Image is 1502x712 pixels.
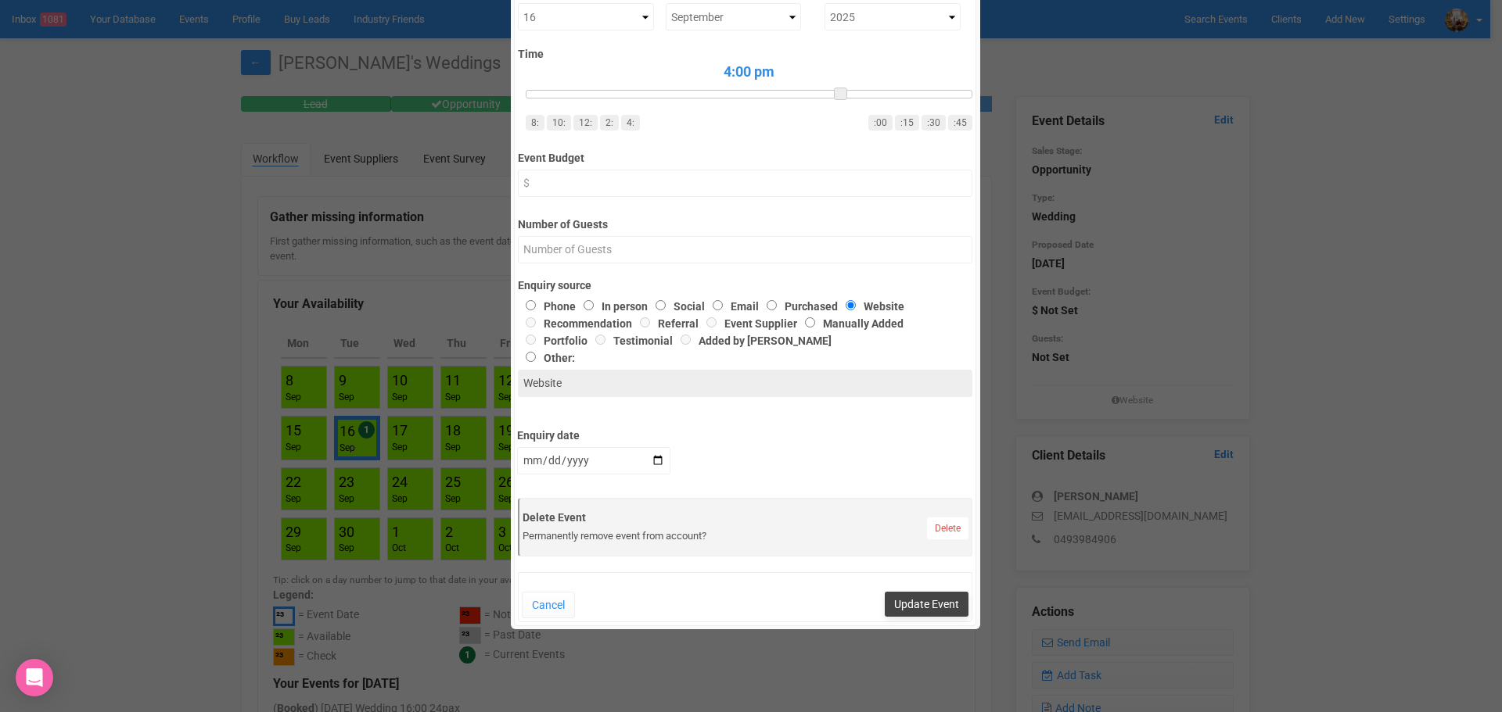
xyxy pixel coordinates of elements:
[576,300,648,313] label: In person
[518,170,972,197] input: $
[517,422,670,443] label: Enquiry date
[927,517,968,539] a: Delete
[518,349,950,366] label: Other:
[523,510,968,525] label: Delete Event
[885,592,968,617] button: Update Event
[518,211,972,232] label: Number of Guests
[797,317,904,330] label: Manually Added
[518,277,972,293] label: Enquiry source
[600,115,619,131] a: 2:
[588,335,673,347] label: Testimonial
[648,300,705,313] label: Social
[621,115,640,131] a: 4:
[518,300,576,313] label: Phone
[518,335,588,347] label: Portfolio
[526,115,544,131] a: 8:
[759,300,838,313] label: Purchased
[673,335,832,347] label: Added by [PERSON_NAME]
[547,115,571,131] a: 10:
[948,115,972,131] a: :45
[518,145,972,166] label: Event Budget
[522,592,575,618] button: Cancel
[699,317,797,330] label: Event Supplier
[523,529,968,544] div: Permanently remove event from account?
[518,317,632,330] label: Recommendation
[526,62,972,82] span: 4:00 pm
[868,115,893,131] a: :00
[518,46,972,62] label: Time
[838,300,904,313] label: Website
[573,115,598,131] a: 12:
[632,317,699,330] label: Referral
[922,115,946,131] a: :30
[16,659,53,696] div: Open Intercom Messenger
[518,236,972,263] input: Number of Guests
[895,115,919,131] a: :15
[705,300,759,313] label: Email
